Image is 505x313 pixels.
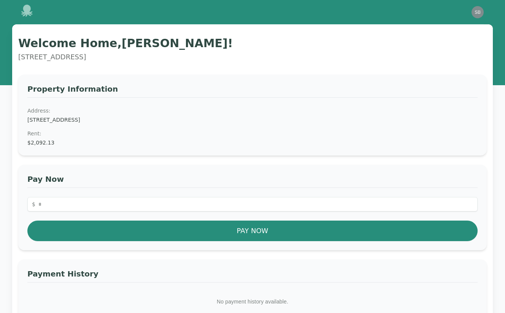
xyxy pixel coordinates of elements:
h1: Welcome Home, [PERSON_NAME] ! [18,37,487,50]
p: [STREET_ADDRESS] [18,52,487,62]
h3: Payment History [27,269,478,283]
dd: $2,092.13 [27,139,478,146]
button: Pay Now [27,221,478,241]
h3: Pay Now [27,174,478,188]
dt: Address: [27,107,478,114]
dt: Rent : [27,130,478,137]
h3: Property Information [27,84,478,98]
p: No payment history available. [27,292,478,311]
dd: [STREET_ADDRESS] [27,116,478,124]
